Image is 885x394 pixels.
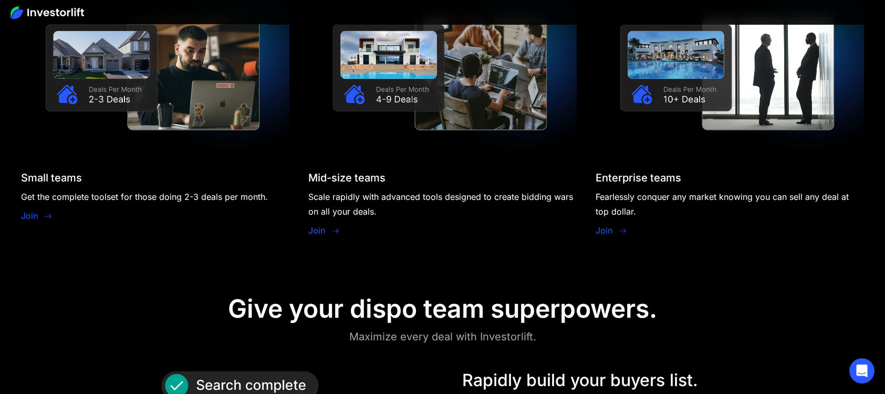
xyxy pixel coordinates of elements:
div: Fearlessly conquer any market knowing you can sell any deal at top dollar. [596,189,864,219]
div: Get the complete toolset for those doing 2-3 deals per month. [21,189,268,204]
div: Mid-size teams [308,171,386,184]
div: Open Intercom Messenger [849,358,874,383]
div: Scale rapidly with advanced tools designed to create bidding wars on all your deals. [308,189,577,219]
a: Join [21,209,38,222]
a: Join [596,224,612,237]
div: Small teams [21,171,82,184]
a: Join [308,224,325,237]
div: Give your dispo team superpowers. [228,294,657,324]
div: Rapidly build your buyers list. [462,368,775,393]
div: Maximize every deal with Investorlift. [349,328,536,345]
div: Enterprise teams [596,171,681,184]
